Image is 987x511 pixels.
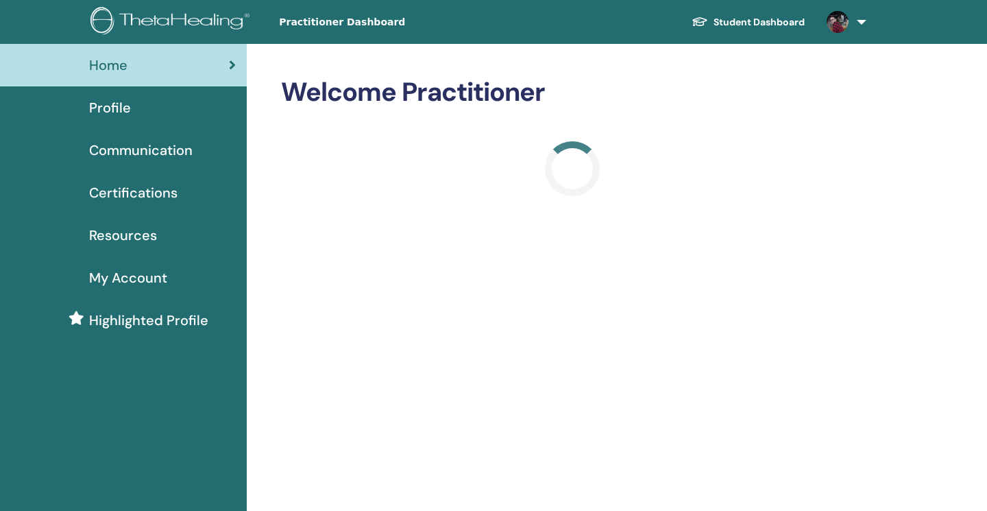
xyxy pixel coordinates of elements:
span: Resources [89,225,157,246]
span: My Account [89,268,167,288]
span: Profile [89,97,131,118]
span: Home [89,55,127,75]
img: logo.png [90,7,254,38]
h2: Welcome Practitioner [281,77,864,108]
img: graduation-cap-white.svg [692,16,708,27]
span: Certifications [89,182,178,203]
img: default.jpg [827,11,849,33]
span: Practitioner Dashboard [279,15,485,29]
span: Communication [89,140,193,161]
span: Highlighted Profile [89,310,208,331]
a: Student Dashboard [681,10,816,35]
